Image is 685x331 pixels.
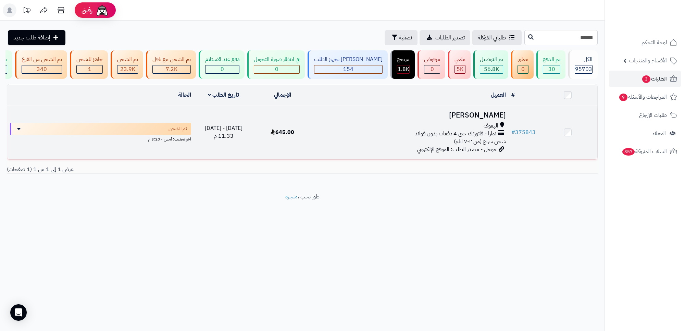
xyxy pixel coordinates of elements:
[622,147,667,156] span: السلات المتروكة
[447,50,472,79] a: ملغي 5K
[511,128,536,136] a: #375843
[484,122,498,130] span: الهفوف
[417,145,497,154] span: جوجل - مصدر الطلب: الموقع الإلكتروني
[629,56,667,65] span: الأقسام والمنتجات
[575,56,593,63] div: الكل
[510,50,535,79] a: معلق 0
[472,30,522,45] a: طلباتي المُوكلة
[14,50,68,79] a: تم الشحن من الفرع 340
[178,91,191,99] a: الحالة
[254,65,299,73] div: 0
[472,50,510,79] a: تم التوصيل 56.8K
[511,128,515,136] span: #
[543,56,560,63] div: تم الدفع
[22,56,62,63] div: تم الشحن من الفرع
[420,30,470,45] a: تصدير الطلبات
[18,3,35,19] a: تحديثات المنصة
[285,193,298,201] a: متجرة
[521,65,525,73] span: 0
[274,91,291,99] a: الإجمالي
[480,56,503,63] div: تم التوصيل
[431,65,434,73] span: 0
[511,91,515,99] a: #
[535,50,567,79] a: تم الدفع 30
[609,34,681,51] a: لوحة التحكم
[567,50,599,79] a: الكل95703
[2,165,302,173] div: عرض 1 إلى 1 من 1 (1 صفحات)
[169,125,187,132] span: تم الشحن
[205,124,242,140] span: [DATE] - [DATE] 11:33 م
[397,65,409,73] div: 1821
[315,111,506,119] h3: [PERSON_NAME]
[548,65,555,73] span: 30
[609,143,681,160] a: السلات المتروكة357
[543,65,560,73] div: 30
[275,65,278,73] span: 0
[76,56,103,63] div: جاهز للشحن
[415,130,496,138] span: تمارا - فاتورتك حتى 4 دفعات بدون فوائد
[120,65,135,73] span: 23.9K
[153,65,190,73] div: 7222
[22,65,62,73] div: 340
[254,56,300,63] div: في انتظار صورة التحويل
[609,125,681,142] a: العملاء
[491,91,506,99] a: العميل
[152,56,191,63] div: تم الشحن مع ناقل
[518,65,528,73] div: 0
[639,110,667,120] span: طلبات الإرجاع
[480,65,503,73] div: 56838
[10,135,191,142] div: اخر تحديث: أمس - 3:20 م
[455,65,465,73] div: 4987
[416,50,447,79] a: مرفوض 0
[95,3,109,17] img: ai-face.png
[575,65,592,73] span: 95703
[68,50,109,79] a: جاهز للشحن 1
[619,92,667,102] span: المراجعات والأسئلة
[314,65,382,73] div: 154
[424,65,440,73] div: 0
[166,65,177,73] span: 7.2K
[314,56,383,63] div: [PERSON_NAME] تجهيز الطلب
[37,65,47,73] span: 340
[221,65,224,73] span: 0
[82,6,92,14] span: رفيق
[399,34,412,42] span: تصفية
[246,50,306,79] a: في انتظار صورة التحويل 0
[109,50,145,79] a: تم الشحن 23.9K
[397,56,410,63] div: مرتجع
[389,50,416,79] a: مرتجع 1.8K
[206,65,239,73] div: 0
[13,34,50,42] span: إضافة طلب جديد
[642,38,667,47] span: لوحة التحكم
[424,56,440,63] div: مرفوض
[642,75,650,83] span: 3
[454,56,465,63] div: ملغي
[306,50,389,79] a: [PERSON_NAME] تجهيز الطلب 154
[271,128,294,136] span: 645.00
[435,34,465,42] span: تصدير الطلبات
[518,56,528,63] div: معلق
[208,91,239,99] a: تاريخ الطلب
[609,89,681,105] a: المراجعات والأسئلة9
[652,128,666,138] span: العملاء
[343,65,353,73] span: 154
[10,304,27,321] div: Open Intercom Messenger
[454,137,506,146] span: شحن سريع (من ٢-٧ ايام)
[145,50,197,79] a: تم الشحن مع ناقل 7.2K
[197,50,246,79] a: دفع عند الاستلام 0
[609,107,681,123] a: طلبات الإرجاع
[398,65,409,73] span: 1.8K
[619,94,627,101] span: 9
[478,34,506,42] span: طلباتي المُوكلة
[117,65,138,73] div: 23945
[88,65,91,73] span: 1
[8,30,65,45] a: إضافة طلب جديد
[457,65,463,73] span: 5K
[117,56,138,63] div: تم الشحن
[77,65,102,73] div: 1
[205,56,239,63] div: دفع عند الاستلام
[609,71,681,87] a: الطلبات3
[484,65,499,73] span: 56.8K
[385,30,418,45] button: تصفية
[622,148,635,156] span: 357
